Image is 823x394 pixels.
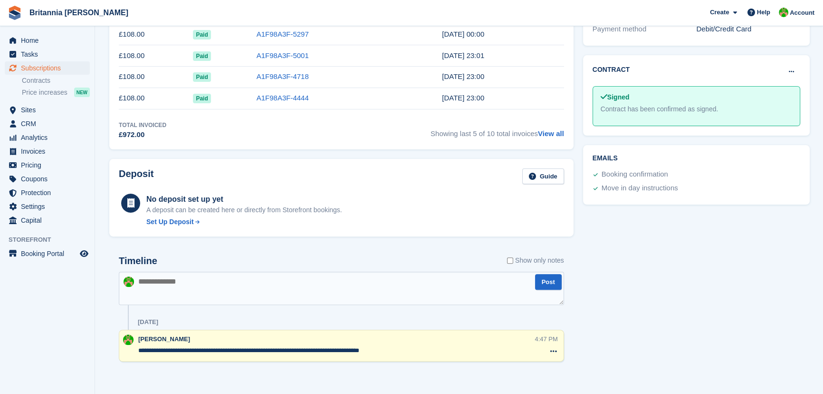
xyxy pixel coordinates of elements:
a: menu [5,117,90,130]
span: Invoices [21,145,78,158]
div: Debit/Credit Card [696,24,800,35]
span: Tasks [21,48,78,61]
p: A deposit can be created here or directly from Storefront bookings. [146,205,342,215]
div: Contract has been confirmed as signed. [601,104,792,114]
td: £108.00 [119,66,193,88]
h2: Deposit [119,168,153,184]
div: Payment method [593,24,697,35]
a: A1F98A3F-5297 [257,30,309,38]
a: Preview store [78,248,90,259]
a: Britannia [PERSON_NAME] [26,5,132,20]
td: £108.00 [119,88,193,109]
span: Protection [21,186,78,199]
img: stora-icon-8386f47178a22dfd0bd8f6a31ec36ba5ce8667c1dd55bd0f319d3a0aa187defe.svg [8,6,22,20]
a: A1F98A3F-4444 [257,94,309,102]
div: Signed [601,92,792,102]
span: Paid [193,30,211,39]
div: No deposit set up yet [146,194,342,205]
h2: Timeline [119,256,157,266]
a: Guide [522,168,564,184]
td: £108.00 [119,24,193,45]
div: Total Invoiced [119,121,166,129]
img: Wendy Thorp [124,276,134,287]
span: Subscriptions [21,61,78,75]
div: Set Up Deposit [146,217,194,227]
a: menu [5,214,90,227]
time: 2024-02-02 23:00:59 UTC [442,94,484,102]
span: CRM [21,117,78,130]
td: £108.00 [119,45,193,67]
button: Post [535,274,562,290]
time: 2024-03-01 23:00:51 UTC [442,72,484,80]
span: Coupons [21,172,78,186]
a: menu [5,34,90,47]
span: Booking Portal [21,247,78,260]
span: Home [21,34,78,47]
a: menu [5,103,90,117]
span: Settings [21,200,78,213]
div: £972.00 [119,129,166,140]
span: Pricing [21,158,78,172]
div: 4:47 PM [535,335,557,344]
a: menu [5,145,90,158]
label: Show only notes [507,256,564,266]
span: [PERSON_NAME] [138,335,190,343]
span: Capital [21,214,78,227]
a: menu [5,48,90,61]
span: Price increases [22,88,67,97]
a: menu [5,200,90,213]
input: Show only notes [507,256,513,266]
img: Wendy Thorp [123,335,134,345]
span: Create [710,8,729,17]
div: [DATE] [138,318,158,326]
a: menu [5,158,90,172]
a: menu [5,61,90,75]
a: View all [538,129,564,138]
span: Paid [193,72,211,82]
a: Contracts [22,76,90,85]
span: Sites [21,103,78,117]
span: Storefront [9,235,95,245]
a: menu [5,186,90,199]
time: 2024-03-29 23:01:06 UTC [442,51,484,59]
a: A1F98A3F-4718 [257,72,309,80]
time: 2024-04-26 23:00:37 UTC [442,30,484,38]
span: Paid [193,51,211,61]
span: Paid [193,94,211,103]
a: A1F98A3F-5001 [257,51,309,59]
div: NEW [74,88,90,97]
div: Move in day instructions [602,183,678,194]
span: Help [757,8,770,17]
div: Booking confirmation [602,169,668,180]
a: menu [5,247,90,260]
h2: Emails [593,155,800,162]
span: Showing last 5 of 10 total invoices [431,121,564,140]
h2: Contract [593,65,630,75]
span: Account [790,8,814,18]
a: menu [5,172,90,186]
span: Analytics [21,131,78,144]
img: Wendy Thorp [779,8,788,17]
a: menu [5,131,90,144]
a: Price increases NEW [22,87,90,98]
a: Set Up Deposit [146,217,342,227]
